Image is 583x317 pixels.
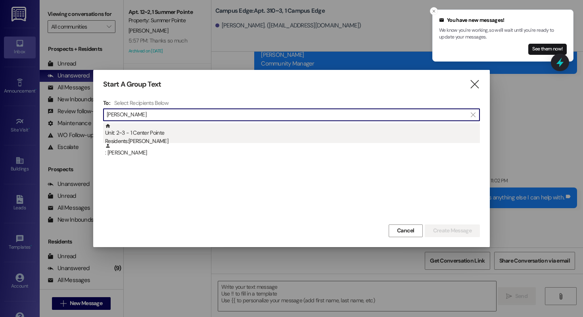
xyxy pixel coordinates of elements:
h3: To: [103,99,110,106]
button: Clear text [467,109,479,121]
p: We know you're working, so we'll wait until you're ready to update your messages. [439,27,567,41]
button: Create Message [425,224,480,237]
input: Search for any contact or apartment [107,109,467,120]
h4: Select Recipients Below [114,99,169,106]
button: Cancel [389,224,423,237]
div: Unit: 2~3 - 1 Center Pointe [105,123,480,146]
div: : [PERSON_NAME] [105,143,480,157]
div: You have new messages! [439,16,567,24]
div: Residents: [PERSON_NAME] [105,137,480,145]
button: Close toast [430,7,438,15]
span: Cancel [397,226,414,235]
div: Unit: 2~3 - 1 Center PointeResidents:[PERSON_NAME] [103,123,480,143]
button: See them now! [528,44,567,55]
i:  [469,80,480,89]
i:  [471,112,475,118]
h3: Start A Group Text [103,80,161,89]
div: : [PERSON_NAME] [103,143,480,163]
span: Create Message [433,226,472,235]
